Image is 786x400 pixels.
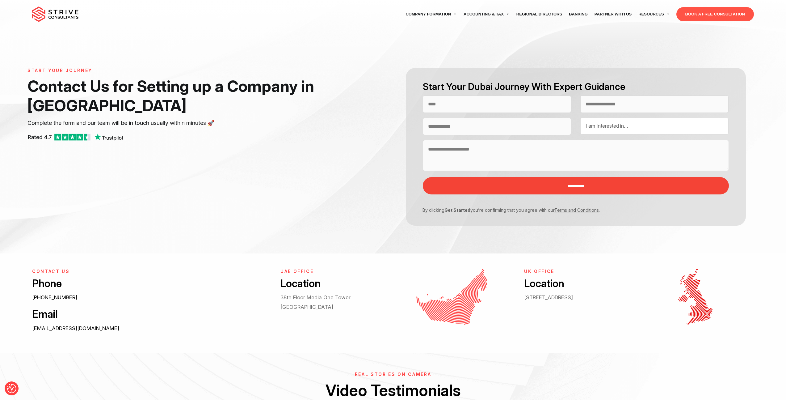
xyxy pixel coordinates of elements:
[524,277,632,291] h3: Location
[32,277,267,291] h3: Phone
[27,118,342,128] p: Complete the form and our team will be in touch usually within minutes 🚀
[444,207,470,213] strong: Get Started
[27,76,342,115] h1: Contact Us for Setting up a Company in [GEOGRAPHIC_DATA]
[393,68,759,226] form: Contact form
[280,269,388,274] h6: UAE OFFICE
[676,7,754,21] a: BOOK A FREE CONSULTATION
[402,6,460,23] a: Company Formation
[32,269,267,274] h6: CONTACT US
[460,6,513,23] a: Accounting & Tax
[27,68,342,73] h6: START YOUR JOURNEY
[7,384,16,393] img: Revisit consent button
[524,293,632,302] p: [STREET_ADDRESS]
[554,207,599,213] a: Terms and Conditions
[418,207,724,213] p: By clicking you’re confirming that you agree with our .
[416,269,487,325] img: Get in touch
[524,269,632,274] h6: UK Office
[586,123,628,129] span: I am Interested in…
[32,307,267,321] h3: Email
[678,269,712,325] img: Get in touch
[635,6,673,23] a: Resources
[565,6,591,23] a: Banking
[423,80,729,93] h2: Start Your Dubai Journey With Expert Guidance
[513,6,565,23] a: Regional Directors
[32,6,78,22] img: main-logo.svg
[591,6,635,23] a: Partner with Us
[32,294,77,300] a: [PHONE_NUMBER]
[280,293,388,312] p: 38th Floor Media One Tower [GEOGRAPHIC_DATA]
[7,384,16,393] button: Consent Preferences
[280,277,388,291] h3: Location
[32,325,119,331] a: [EMAIL_ADDRESS][DOMAIN_NAME]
